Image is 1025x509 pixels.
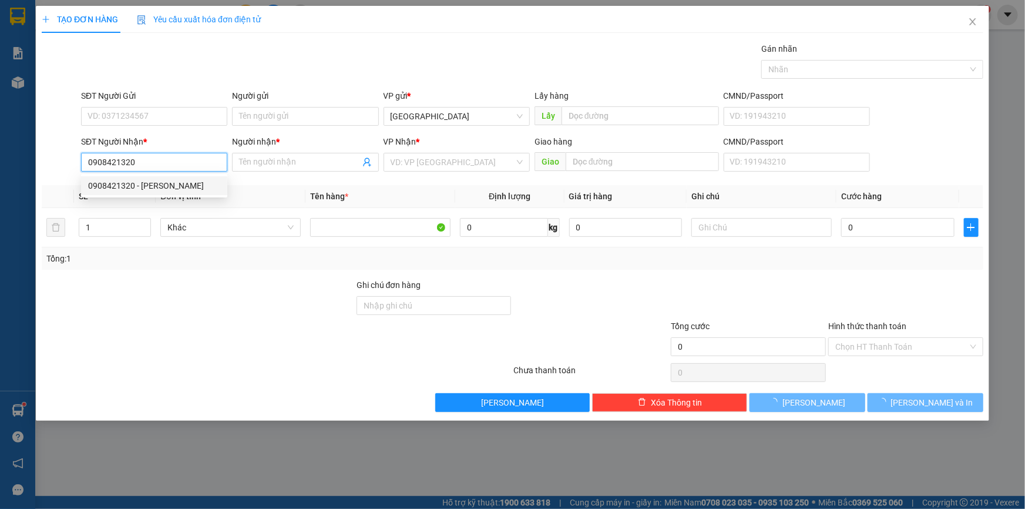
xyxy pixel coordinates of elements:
label: Gán nhãn [761,44,797,53]
span: Lấy [535,106,562,125]
div: CMND/Passport [724,135,870,148]
span: TẠO ĐƠN HÀNG [42,15,118,24]
div: 0908421320 - [PERSON_NAME] [88,179,220,192]
button: delete [46,218,65,237]
span: plus [42,15,50,24]
div: Chưa thanh toán [513,364,670,384]
div: VP gửi [384,89,530,102]
input: Dọc đường [566,152,719,171]
label: Ghi chú đơn hàng [357,280,421,290]
div: Người nhận [232,135,378,148]
span: VP Nhận [384,137,416,146]
span: [PERSON_NAME] [782,396,845,409]
div: 0908421320 - MINH TOÀN [81,176,227,195]
button: [PERSON_NAME] [750,393,865,412]
span: [PERSON_NAME] và In [891,396,973,409]
span: [PERSON_NAME] [481,396,544,409]
span: Khác [167,219,294,236]
span: environment [68,28,77,38]
li: 01 [PERSON_NAME] [5,26,224,41]
span: Giao hàng [535,137,572,146]
b: GỬI : [GEOGRAPHIC_DATA] [5,73,204,93]
span: close [968,17,977,26]
button: [PERSON_NAME] và In [868,393,983,412]
div: Tổng: 1 [46,252,396,265]
span: Giao [535,152,566,171]
img: logo.jpg [5,5,64,64]
span: kg [548,218,560,237]
th: Ghi chú [687,185,836,208]
span: Yêu cầu xuất hóa đơn điện tử [137,15,261,24]
span: loading [769,398,782,406]
span: Cước hàng [841,192,882,201]
span: Tổng cước [671,322,710,331]
span: Lấy hàng [535,91,569,101]
button: Close [956,6,989,39]
span: Định lượng [489,192,530,201]
span: user-add [362,158,372,167]
input: Ghi chú đơn hàng [357,296,512,315]
div: SĐT Người Nhận [81,135,227,148]
label: Hình thức thanh toán [828,322,906,331]
input: Ghi Chú [691,218,832,237]
span: Giá trị hàng [569,192,613,201]
button: [PERSON_NAME] [435,393,590,412]
span: Sài Gòn [391,108,523,125]
div: SĐT Người Gửi [81,89,227,102]
span: Tên hàng [310,192,348,201]
span: Xóa Thông tin [651,396,702,409]
button: plus [964,218,979,237]
li: 02523854854 [5,41,224,55]
button: deleteXóa Thông tin [592,393,747,412]
img: icon [137,15,146,25]
div: CMND/Passport [724,89,870,102]
input: VD: Bàn, Ghế [310,218,451,237]
b: [PERSON_NAME] [68,8,166,22]
span: phone [68,43,77,52]
div: Người gửi [232,89,378,102]
span: SL [79,192,88,201]
span: delete [638,398,646,407]
input: 0 [569,218,683,237]
span: plus [964,223,978,232]
span: loading [878,398,891,406]
input: Dọc đường [562,106,719,125]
